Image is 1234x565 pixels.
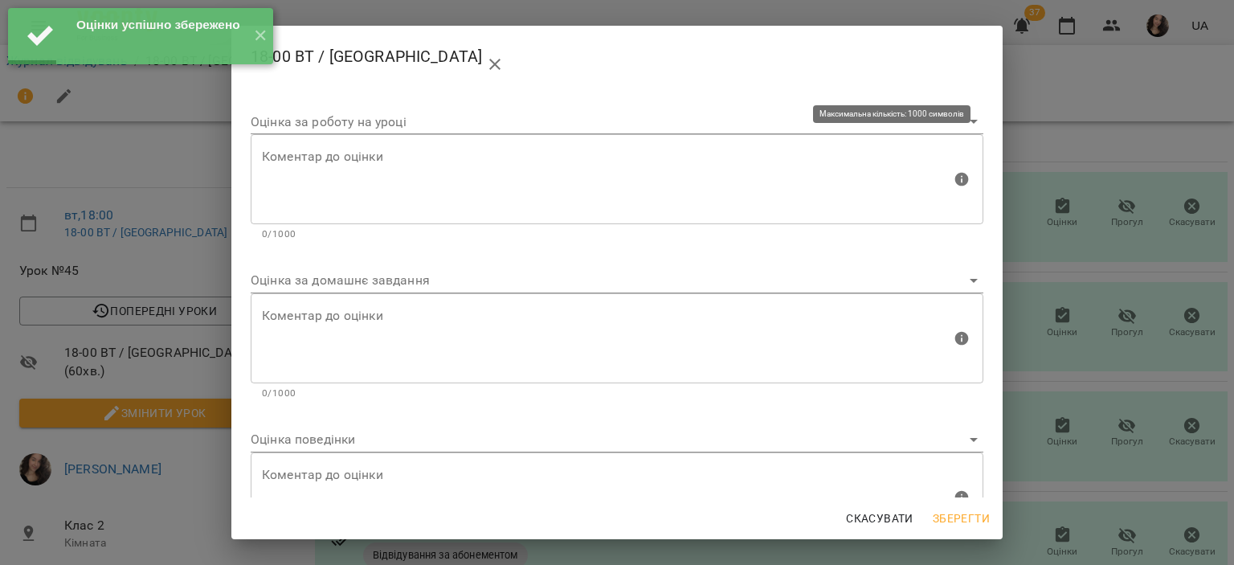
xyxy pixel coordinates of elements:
[926,504,996,533] button: Зберегти
[476,45,514,84] button: close
[846,509,913,528] span: Скасувати
[262,227,972,243] p: 0/1000
[262,386,972,402] p: 0/1000
[251,452,983,560] div: Максимальна кількість: 1000 символів
[251,39,983,77] h2: 18-00 ВТ / [GEOGRAPHIC_DATA]
[76,16,241,34] div: Оцінки успішно збережено
[933,509,990,528] span: Зберегти
[251,293,983,401] div: Максимальна кількість: 1000 символів
[840,504,920,533] button: Скасувати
